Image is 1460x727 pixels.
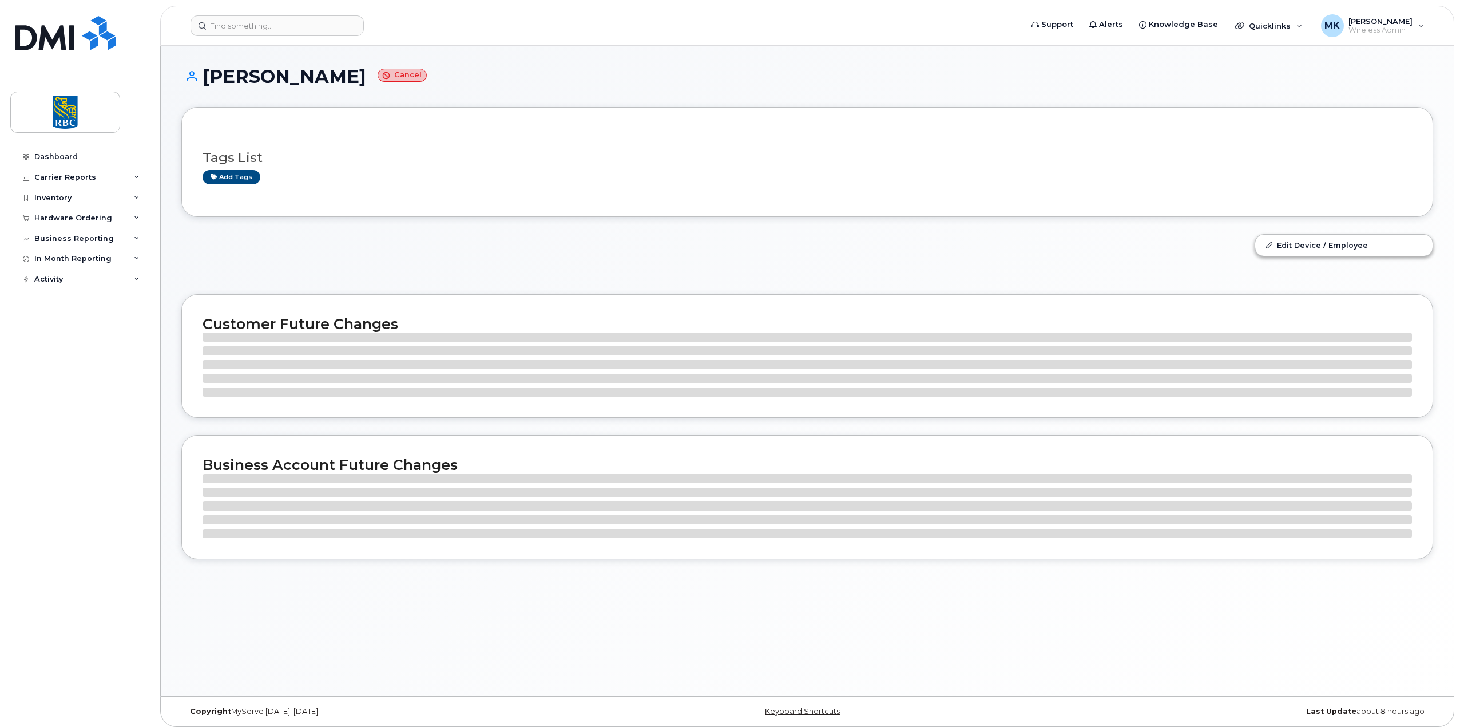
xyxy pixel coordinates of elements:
[1016,707,1433,716] div: about 8 hours ago
[203,151,1412,165] h3: Tags List
[1306,707,1356,716] strong: Last Update
[203,170,260,184] a: Add tags
[190,707,231,716] strong: Copyright
[203,315,1412,333] h2: Customer Future Changes
[765,707,840,716] a: Keyboard Shortcuts
[203,456,1412,473] h2: Business Account Future Changes
[378,69,427,82] small: Cancel
[181,66,1433,86] h1: [PERSON_NAME]
[181,707,598,716] div: MyServe [DATE]–[DATE]
[1255,235,1433,255] a: Edit Device / Employee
